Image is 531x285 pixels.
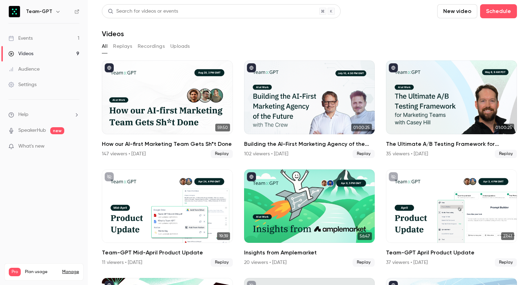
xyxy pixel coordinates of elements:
[108,8,178,15] div: Search for videos or events
[217,232,230,240] span: 19:39
[105,172,114,181] button: unpublished
[244,60,375,158] li: Building the AI-First Marketing Agency of the Future with The Crew
[102,30,124,38] h1: Videos
[437,4,477,18] button: New video
[138,41,165,52] button: Recordings
[26,8,52,15] h6: Team-GPT
[386,60,517,158] a: 01:00:25The Ultimate A/B Testing Framework for Marketing Teams with [PERSON_NAME]35 viewers • [DA...
[9,268,21,276] span: Pro
[353,258,375,267] span: Replay
[351,124,372,131] span: 01:00:25
[170,41,190,52] button: Uploads
[102,140,233,148] h2: How our AI-first Marketing Team Gets Sh*t Done
[105,63,114,72] button: published
[102,150,146,157] div: 147 viewers • [DATE]
[386,140,517,148] h2: The Ultimate A/B Testing Framework for Marketing Teams with [PERSON_NAME]
[244,169,375,267] a: 56:47Insights from Amplemarket20 viewers • [DATE]Replay
[18,143,45,150] span: What's new
[102,41,107,52] button: All
[211,258,233,267] span: Replay
[50,127,64,134] span: new
[358,232,372,240] span: 56:47
[102,60,233,158] a: 59:50How our AI-first Marketing Team Gets Sh*t Done147 viewers • [DATE]Replay
[8,66,40,73] div: Audience
[389,172,398,181] button: unpublished
[386,248,517,257] h2: Team-GPT April Product Update
[386,60,517,158] li: The Ultimate A/B Testing Framework for Marketing Teams with Casey Hill
[244,248,375,257] h2: Insights from Amplemarket
[25,269,58,275] span: Plan usage
[247,172,256,181] button: published
[18,111,28,118] span: Help
[480,4,517,18] button: Schedule
[102,4,517,281] section: Videos
[353,150,375,158] span: Replay
[244,150,288,157] div: 102 viewers • [DATE]
[215,124,230,131] span: 59:50
[8,50,33,57] div: Videos
[501,232,514,240] span: 27:41
[244,140,375,148] h2: Building the AI-First Marketing Agency of the Future with The Crew
[113,41,132,52] button: Replays
[102,248,233,257] h2: Team-GPT Mid-April Product Update
[386,259,428,266] div: 37 viewers • [DATE]
[493,124,514,131] span: 01:00:25
[102,169,233,267] a: 19:39Team-GPT Mid-April Product Update11 viewers • [DATE]Replay
[244,60,375,158] a: 01:00:25Building the AI-First Marketing Agency of the Future with The Crew102 viewers • [DATE]Replay
[102,60,233,158] li: How our AI-first Marketing Team Gets Sh*t Done
[386,169,517,267] a: 27:41Team-GPT April Product Update37 viewers • [DATE]Replay
[18,127,46,134] a: SpeakerHub
[244,169,375,267] li: Insights from Amplemarket
[102,169,233,267] li: Team-GPT Mid-April Product Update
[8,111,79,118] li: help-dropdown-opener
[495,258,517,267] span: Replay
[102,259,142,266] div: 11 viewers • [DATE]
[9,6,20,17] img: Team-GPT
[386,169,517,267] li: Team-GPT April Product Update
[8,35,33,42] div: Events
[211,150,233,158] span: Replay
[389,63,398,72] button: published
[62,269,79,275] a: Manage
[495,150,517,158] span: Replay
[386,150,428,157] div: 35 viewers • [DATE]
[247,63,256,72] button: published
[244,259,287,266] div: 20 viewers • [DATE]
[8,81,37,88] div: Settings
